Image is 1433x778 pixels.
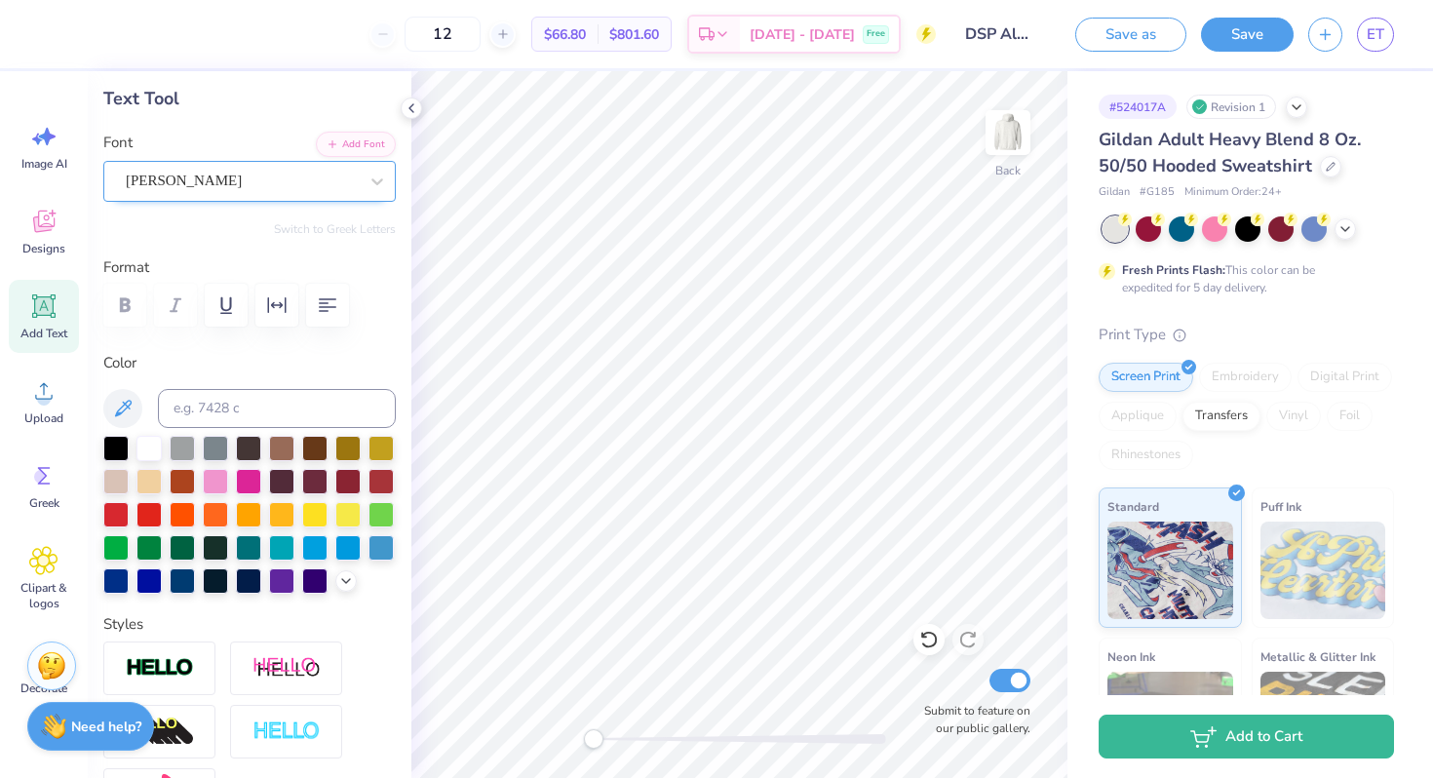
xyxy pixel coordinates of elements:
div: Print Type [1099,324,1394,346]
label: Styles [103,613,143,636]
span: $801.60 [609,24,659,45]
span: Free [867,27,885,41]
span: Gildan Adult Heavy Blend 8 Oz. 50/50 Hooded Sweatshirt [1099,128,1361,177]
label: Format [103,256,396,279]
span: Add Text [20,326,67,341]
label: Submit to feature on our public gallery. [913,702,1030,737]
img: Puff Ink [1260,522,1386,619]
img: Stroke [126,657,194,680]
div: Revision 1 [1186,95,1276,119]
img: Standard [1107,522,1233,619]
span: Gildan [1099,184,1130,201]
div: Screen Print [1099,363,1193,392]
span: Standard [1107,496,1159,517]
span: Decorate [20,681,67,696]
label: Font [103,132,133,154]
label: Color [103,352,396,374]
img: Back [988,113,1027,152]
span: $66.80 [544,24,586,45]
div: Accessibility label [584,729,603,749]
span: Clipart & logos [12,580,76,611]
span: [DATE] - [DATE] [750,24,855,45]
strong: Fresh Prints Flash: [1122,262,1225,278]
div: Transfers [1182,402,1260,431]
span: Metallic & Glitter Ink [1260,646,1375,667]
img: Negative Space [252,720,321,743]
span: # G185 [1140,184,1175,201]
div: Embroidery [1199,363,1292,392]
div: Vinyl [1266,402,1321,431]
img: Neon Ink [1107,672,1233,769]
button: Save [1201,18,1294,52]
input: Untitled Design [950,15,1046,54]
input: – – [405,17,481,52]
span: Image AI [21,156,67,172]
span: Puff Ink [1260,496,1301,517]
img: Shadow [252,656,321,681]
strong: Need help? [71,718,141,736]
span: ET [1367,23,1384,46]
div: # 524017A [1099,95,1177,119]
button: Save as [1075,18,1186,52]
div: Text Tool [103,86,396,112]
span: Designs [22,241,65,256]
div: Rhinestones [1099,441,1193,470]
div: Back [995,162,1021,179]
span: Minimum Order: 24 + [1184,184,1282,201]
span: Greek [29,495,59,511]
img: Metallic & Glitter Ink [1260,672,1386,769]
div: Foil [1327,402,1373,431]
button: Add to Cart [1099,715,1394,759]
img: 3D Illusion [126,717,194,748]
button: Add Font [316,132,396,157]
div: This color can be expedited for 5 day delivery. [1122,261,1362,296]
span: Upload [24,410,63,426]
input: e.g. 7428 c [158,389,396,428]
a: ET [1357,18,1394,52]
div: Applique [1099,402,1177,431]
button: Switch to Greek Letters [274,221,396,237]
div: Digital Print [1297,363,1392,392]
span: Neon Ink [1107,646,1155,667]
